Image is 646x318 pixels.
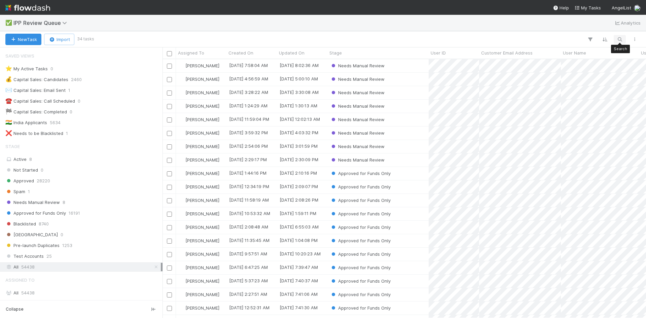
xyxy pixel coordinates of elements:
[634,5,641,11] img: avatar_0c8687a4-28be-40e9-aba5-f69283dcd0e7.png
[280,116,320,122] div: [DATE] 12:02:13 AM
[179,90,184,95] img: avatar_1a1d5361-16dd-4910-a949-020dcd9f55a3.png
[167,306,172,311] input: Toggle Row Selected
[167,171,172,176] input: Toggle Row Selected
[185,130,219,136] span: [PERSON_NAME]
[5,289,161,297] div: All
[185,184,219,189] span: [PERSON_NAME]
[167,158,172,163] input: Toggle Row Selected
[5,130,12,136] span: ❌
[229,237,270,244] div: [DATE] 11:35:45 AM
[229,170,266,176] div: [DATE] 1:44:16 PM
[179,292,184,297] img: avatar_1a1d5361-16dd-4910-a949-020dcd9f55a3.png
[179,117,184,122] img: avatar_1a1d5361-16dd-4910-a949-020dcd9f55a3.png
[280,264,318,271] div: [DATE] 7:39:47 AM
[330,170,391,177] div: Approved for Funds Only
[229,197,269,203] div: [DATE] 11:58:19 AM
[330,238,391,243] span: Approved for Funds Only
[330,130,385,136] div: Needs Manual Review
[5,76,12,82] span: 💰
[280,170,317,176] div: [DATE] 2:10:16 PM
[179,278,184,284] img: avatar_1a1d5361-16dd-4910-a949-020dcd9f55a3.png
[229,264,268,271] div: [DATE] 6:47:25 AM
[330,211,391,216] span: Approved for Funds Only
[185,63,219,68] span: [PERSON_NAME]
[330,278,391,284] span: Approved for Funds Only
[280,89,319,96] div: [DATE] 3:30:08 AM
[330,184,391,189] span: Approved for Funds Only
[229,291,267,297] div: [DATE] 2:27:51 AM
[5,155,161,164] div: Active
[330,89,385,96] div: Needs Manual Review
[229,143,268,149] div: [DATE] 2:54:06 PM
[179,130,184,136] img: avatar_1a1d5361-16dd-4910-a949-020dcd9f55a3.png
[179,89,219,96] div: [PERSON_NAME]
[5,2,50,13] img: logo-inverted-e16ddd16eac7371096b0.svg
[5,86,66,95] div: Capital Sales: Email Sent
[280,291,318,297] div: [DATE] 7:41:06 AM
[229,183,269,190] div: [DATE] 12:34:19 PM
[229,210,270,217] div: [DATE] 10:53:32 AM
[280,304,318,311] div: [DATE] 7:41:30 AM
[179,305,184,311] img: avatar_1a1d5361-16dd-4910-a949-020dcd9f55a3.png
[330,265,391,270] span: Approved for Funds Only
[185,224,219,230] span: [PERSON_NAME]
[229,250,267,257] div: [DATE] 9:57:51 AM
[179,278,219,284] div: [PERSON_NAME]
[5,109,12,114] span: 🏁
[330,264,391,271] div: Approved for Funds Only
[167,77,172,82] input: Toggle Row Selected
[330,103,385,109] div: Needs Manual Review
[167,225,172,230] input: Toggle Row Selected
[50,118,61,127] span: 5634
[167,212,172,217] input: Toggle Row Selected
[28,187,30,196] span: 1
[5,108,67,116] div: Capital Sales: Completed
[330,143,385,150] div: Needs Manual Review
[179,211,184,216] img: avatar_1a1d5361-16dd-4910-a949-020dcd9f55a3.png
[37,177,50,185] span: 28220
[5,187,25,196] span: Spam
[167,252,172,257] input: Toggle Row Selected
[179,251,184,257] img: avatar_1a1d5361-16dd-4910-a949-020dcd9f55a3.png
[185,76,219,82] span: [PERSON_NAME]
[330,224,391,230] span: Approved for Funds Only
[330,210,391,217] div: Approved for Funds Only
[5,273,35,287] span: Assigned To
[5,129,63,138] div: Needs to be Blacklisted
[167,104,172,109] input: Toggle Row Selected
[280,197,318,203] div: [DATE] 2:08:26 PM
[70,108,72,116] span: 0
[229,75,268,82] div: [DATE] 4:56:59 AM
[179,170,219,177] div: [PERSON_NAME]
[185,278,219,284] span: [PERSON_NAME]
[41,166,43,174] span: 0
[229,129,268,136] div: [DATE] 3:59:32 PM
[229,116,269,122] div: [DATE] 11:59:04 PM
[229,156,267,163] div: [DATE] 2:29:17 PM
[574,5,601,10] span: My Tasks
[13,20,70,26] span: IPP Review Queue
[280,156,318,163] div: [DATE] 2:30:09 PM
[179,264,219,271] div: [PERSON_NAME]
[330,237,391,244] div: Approved for Funds Only
[167,239,172,244] input: Toggle Row Selected
[5,97,75,105] div: Capital Sales: Call Scheduled
[5,66,12,71] span: ⭐
[330,251,391,257] span: Approved for Funds Only
[21,290,35,295] span: 54438
[179,224,219,231] div: [PERSON_NAME]
[179,238,184,243] img: avatar_1a1d5361-16dd-4910-a949-020dcd9f55a3.png
[330,116,385,123] div: Needs Manual Review
[179,62,219,69] div: [PERSON_NAME]
[330,305,391,311] span: Approved for Funds Only
[71,75,82,84] span: 2460
[179,265,184,270] img: avatar_1a1d5361-16dd-4910-a949-020dcd9f55a3.png
[330,90,385,95] span: Needs Manual Review
[179,198,184,203] img: avatar_1a1d5361-16dd-4910-a949-020dcd9f55a3.png
[21,263,35,271] span: 54438
[185,157,219,163] span: [PERSON_NAME]
[66,129,68,138] span: 1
